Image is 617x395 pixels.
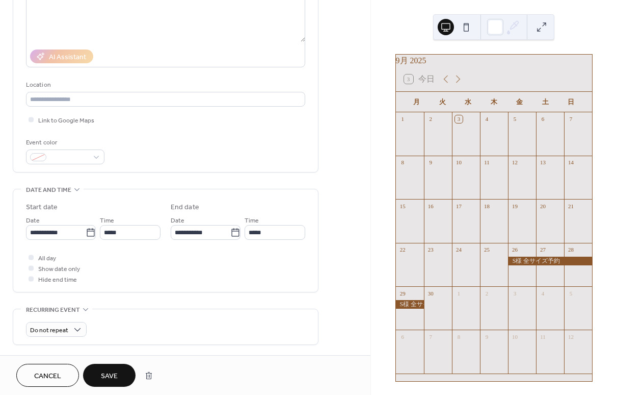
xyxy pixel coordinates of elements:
[558,92,584,112] div: 日
[511,115,519,123] div: 5
[427,159,435,166] div: 9
[539,159,547,166] div: 13
[483,159,491,166] div: 11
[26,305,80,315] span: Recurring event
[26,202,58,213] div: Start date
[427,202,435,210] div: 16
[567,202,575,210] div: 21
[455,159,463,166] div: 10
[34,371,61,382] span: Cancel
[455,333,463,340] div: 8
[26,185,71,195] span: Date and time
[455,289,463,297] div: 1
[399,159,407,166] div: 8
[396,300,424,309] div: S様 全サイズ予約
[539,115,547,123] div: 6
[38,115,94,126] span: Link to Google Maps
[532,92,558,112] div: 土
[539,289,547,297] div: 4
[483,333,491,340] div: 9
[171,202,199,213] div: End date
[83,364,136,387] button: Save
[455,202,463,210] div: 17
[567,289,575,297] div: 5
[26,215,40,226] span: Date
[171,215,184,226] span: Date
[483,202,491,210] div: 18
[26,137,102,148] div: Event color
[567,246,575,254] div: 28
[507,92,532,112] div: 金
[511,333,519,340] div: 10
[539,246,547,254] div: 27
[404,92,430,112] div: 月
[101,371,118,382] span: Save
[245,215,259,226] span: Time
[26,80,303,90] div: Location
[508,257,592,265] div: S様 全サイズ予約
[399,115,407,123] div: 1
[511,289,519,297] div: 3
[567,333,575,340] div: 12
[539,202,547,210] div: 20
[455,115,463,123] div: 3
[539,333,547,340] div: 11
[567,115,575,123] div: 7
[483,115,491,123] div: 4
[396,55,592,67] div: 9月 2025
[427,246,435,254] div: 23
[483,246,491,254] div: 25
[38,253,56,264] span: All day
[481,92,506,112] div: 木
[430,92,455,112] div: 火
[399,246,407,254] div: 22
[427,115,435,123] div: 2
[427,333,435,340] div: 7
[100,215,114,226] span: Time
[38,275,77,285] span: Hide end time
[38,264,80,275] span: Show date only
[567,159,575,166] div: 14
[427,289,435,297] div: 30
[511,159,519,166] div: 12
[16,364,79,387] button: Cancel
[399,289,407,297] div: 29
[511,202,519,210] div: 19
[455,246,463,254] div: 24
[30,325,68,336] span: Do not repeat
[483,289,491,297] div: 2
[399,202,407,210] div: 15
[399,333,407,340] div: 6
[455,92,481,112] div: 水
[511,246,519,254] div: 26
